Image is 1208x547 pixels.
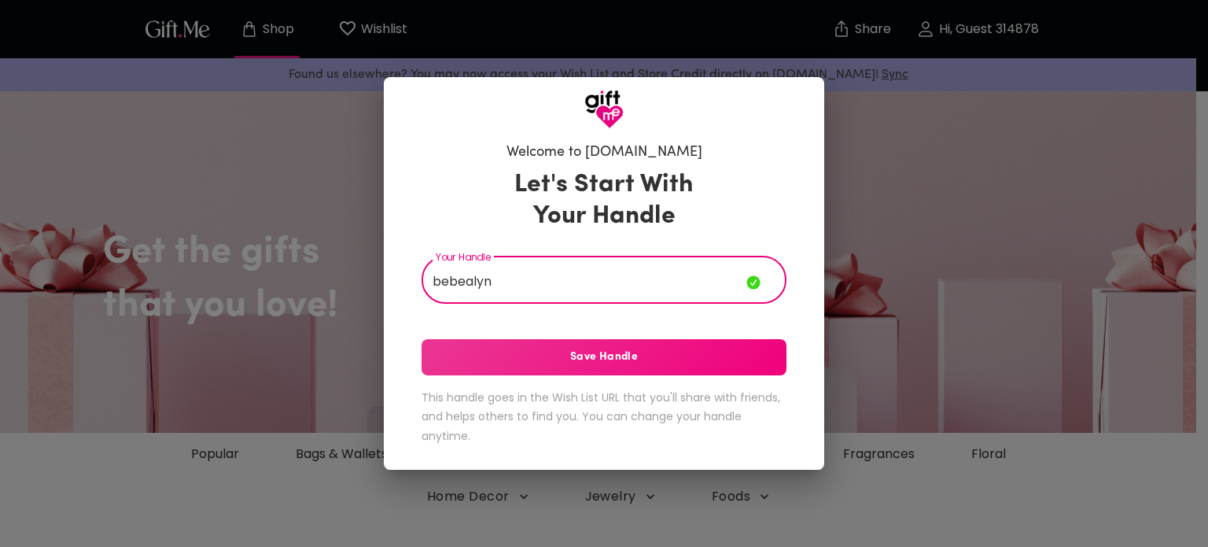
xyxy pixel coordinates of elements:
[422,349,786,366] span: Save Handle
[422,388,786,446] h6: This handle goes in the Wish List URL that you'll share with friends, and helps others to find yo...
[422,339,786,375] button: Save Handle
[422,260,746,304] input: Your Handle
[506,143,702,162] h6: Welcome to [DOMAIN_NAME]
[495,169,713,232] h3: Let's Start With Your Handle
[584,90,624,129] img: GiftMe Logo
